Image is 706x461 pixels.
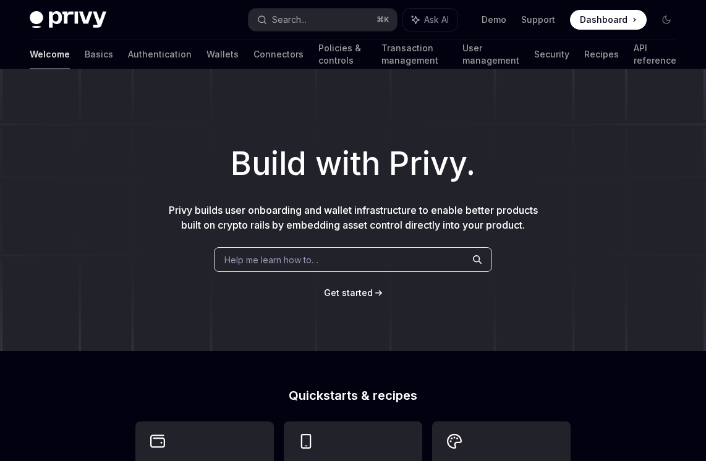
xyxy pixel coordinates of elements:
span: ⌘ K [376,15,389,25]
a: Authentication [128,40,192,69]
span: Help me learn how to… [224,253,318,266]
a: Welcome [30,40,70,69]
a: Security [534,40,569,69]
span: Ask AI [424,14,449,26]
h1: Build with Privy. [20,140,686,188]
a: Connectors [253,40,304,69]
a: Demo [482,14,506,26]
a: API reference [634,40,676,69]
span: Privy builds user onboarding and wallet infrastructure to enable better products built on crypto ... [169,204,538,231]
a: Basics [85,40,113,69]
a: Get started [324,287,373,299]
a: Dashboard [570,10,647,30]
a: Wallets [206,40,239,69]
button: Ask AI [403,9,457,31]
a: User management [462,40,519,69]
a: Support [521,14,555,26]
button: Search...⌘K [249,9,397,31]
span: Get started [324,287,373,298]
a: Recipes [584,40,619,69]
button: Toggle dark mode [657,10,676,30]
span: Dashboard [580,14,627,26]
h2: Quickstarts & recipes [135,389,571,402]
div: Search... [272,12,307,27]
img: dark logo [30,11,106,28]
a: Policies & controls [318,40,367,69]
a: Transaction management [381,40,448,69]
